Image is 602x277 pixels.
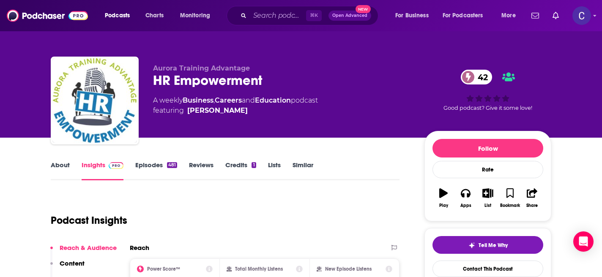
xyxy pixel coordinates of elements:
[356,5,371,13] span: New
[153,95,318,116] div: A weekly podcast
[443,105,532,111] span: Good podcast? Give it some love!
[439,203,448,208] div: Play
[424,64,551,117] div: 42Good podcast? Give it some love!
[521,183,543,213] button: Share
[432,139,543,158] button: Follow
[432,236,543,254] button: tell me why sparkleTell Me Why
[572,6,591,25] button: Show profile menu
[7,8,88,24] img: Podchaser - Follow, Share and Rate Podcasts
[461,70,492,84] a: 42
[242,96,255,104] span: and
[484,203,491,208] div: List
[135,161,177,180] a: Episodes481
[572,6,591,25] img: User Profile
[495,9,526,22] button: open menu
[130,244,149,252] h2: Reach
[51,161,70,180] a: About
[51,214,127,227] h1: Podcast Insights
[526,203,538,208] div: Share
[153,64,250,72] span: Aurora Training Advantage
[213,96,215,104] span: ,
[105,10,130,22] span: Podcasts
[460,203,471,208] div: Apps
[174,9,221,22] button: open menu
[50,259,85,275] button: Content
[187,106,248,116] a: Wendy Sellers
[52,58,137,143] img: HR Empowerment
[477,183,499,213] button: List
[500,203,520,208] div: Bookmark
[60,244,117,252] p: Reach & Audience
[528,8,542,23] a: Show notifications dropdown
[50,244,117,259] button: Reach & Audience
[432,261,543,277] a: Contact This Podcast
[332,14,367,18] span: Open Advanced
[140,9,169,22] a: Charts
[60,259,85,267] p: Content
[268,161,281,180] a: Lists
[250,9,306,22] input: Search podcasts, credits, & more...
[306,10,322,21] span: ⌘ K
[469,70,492,84] span: 42
[147,266,180,272] h2: Power Score™
[235,266,283,272] h2: Total Monthly Listens
[255,96,291,104] a: Education
[189,161,213,180] a: Reviews
[432,161,543,178] div: Rate
[325,266,372,272] h2: New Episode Listens
[293,161,313,180] a: Similar
[145,10,164,22] span: Charts
[109,162,123,169] img: Podchaser Pro
[468,242,475,249] img: tell me why sparkle
[180,10,210,22] span: Monitoring
[501,10,516,22] span: More
[167,162,177,168] div: 481
[395,10,429,22] span: For Business
[573,231,594,252] div: Open Intercom Messenger
[153,106,318,116] span: featuring
[479,242,508,249] span: Tell Me Why
[389,9,439,22] button: open menu
[225,161,256,180] a: Credits1
[328,11,371,21] button: Open AdvancedNew
[235,6,386,25] div: Search podcasts, credits, & more...
[183,96,213,104] a: Business
[432,183,454,213] button: Play
[82,161,123,180] a: InsightsPodchaser Pro
[215,96,242,104] a: Careers
[549,8,562,23] a: Show notifications dropdown
[572,6,591,25] span: Logged in as publicityxxtina
[499,183,521,213] button: Bookmark
[454,183,476,213] button: Apps
[252,162,256,168] div: 1
[99,9,141,22] button: open menu
[437,9,495,22] button: open menu
[443,10,483,22] span: For Podcasters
